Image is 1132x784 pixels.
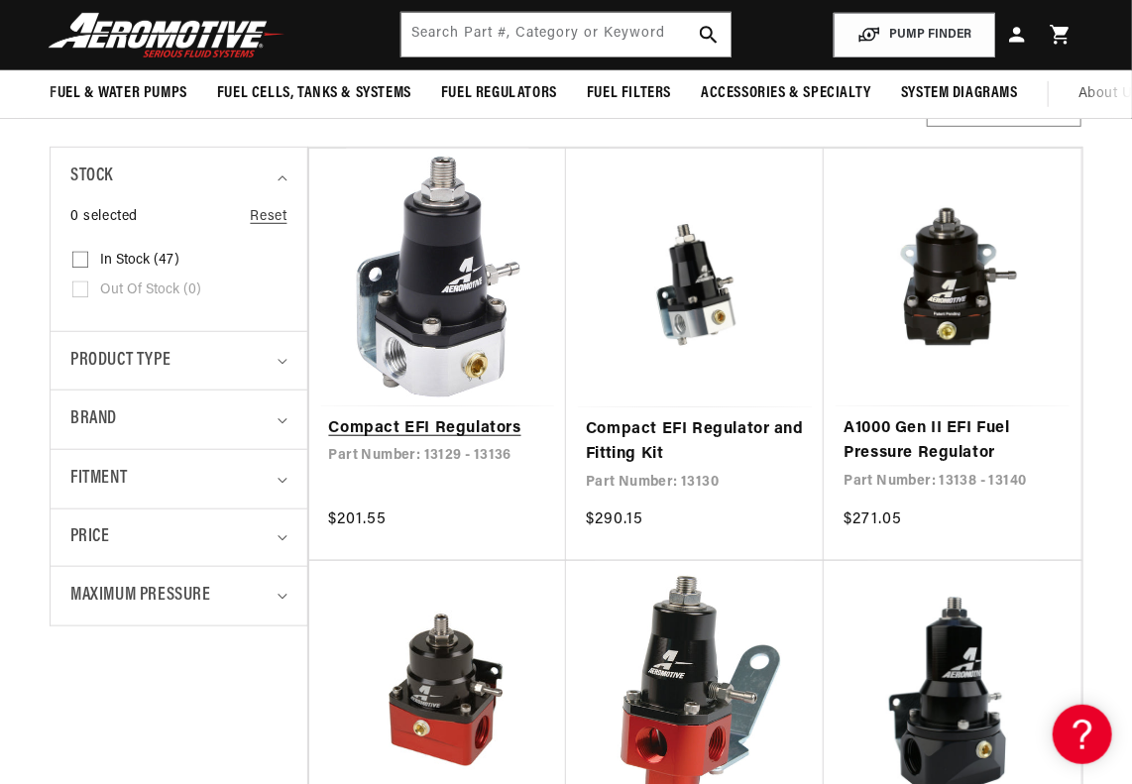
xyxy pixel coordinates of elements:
[100,252,179,270] span: In stock (47)
[35,70,202,117] summary: Fuel & Water Pumps
[50,83,187,104] span: Fuel & Water Pumps
[70,509,287,566] summary: Price
[70,391,287,449] summary: Brand (0 selected)
[70,148,287,206] summary: Stock (0 selected)
[426,70,572,117] summary: Fuel Regulators
[70,206,138,228] span: 0 selected
[70,524,109,551] span: Price
[70,450,287,508] summary: Fitment (0 selected)
[886,70,1033,117] summary: System Diagrams
[217,83,411,104] span: Fuel Cells, Tanks & Systems
[587,83,671,104] span: Fuel Filters
[70,465,127,494] span: Fitment
[70,567,287,625] summary: Maximum Pressure (0 selected)
[401,13,731,56] input: Search by Part Number, Category or Keyword
[70,163,113,191] span: Stock
[202,70,426,117] summary: Fuel Cells, Tanks & Systems
[687,13,731,56] button: search button
[70,347,170,376] span: Product type
[586,417,804,468] a: Compact EFI Regulator and Fitting Kit
[844,416,1061,467] a: A1000 Gen II EFI Fuel Pressure Regulator
[70,332,287,391] summary: Product type (0 selected)
[701,83,871,104] span: Accessories & Specialty
[70,405,117,434] span: Brand
[251,206,287,228] a: Reset
[901,83,1018,104] span: System Diagrams
[686,70,886,117] summary: Accessories & Specialty
[834,13,995,57] button: PUMP FINDER
[100,281,201,299] span: Out of stock (0)
[572,70,686,117] summary: Fuel Filters
[43,12,290,58] img: Aeromotive
[70,582,211,611] span: Maximum Pressure
[441,83,557,104] span: Fuel Regulators
[329,416,546,442] a: Compact EFI Regulators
